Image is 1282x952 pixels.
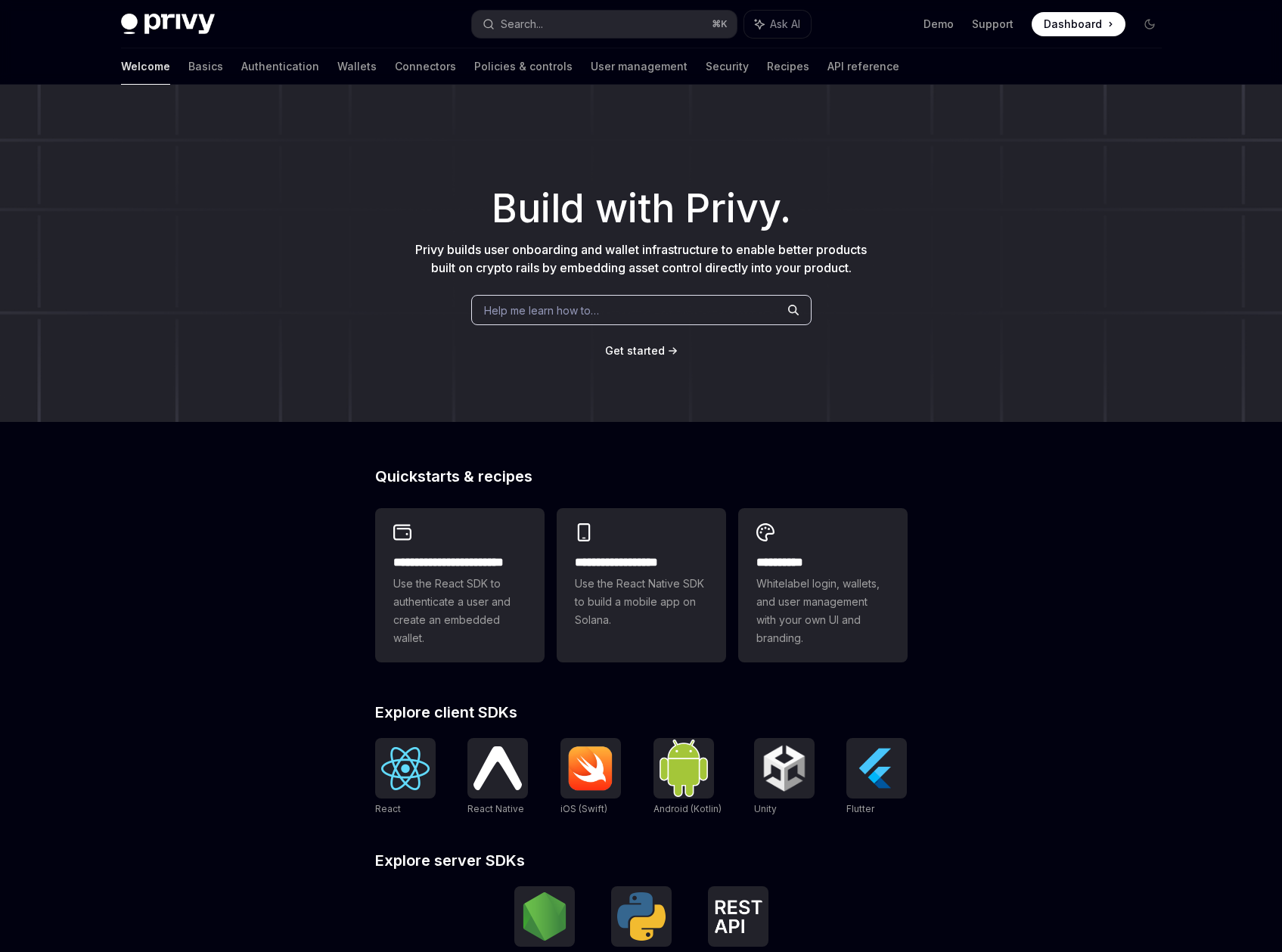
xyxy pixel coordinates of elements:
[605,344,665,357] span: Get started
[520,892,569,941] img: NodeJS
[754,738,815,817] a: UnityUnity
[121,14,215,35] img: dark logo
[972,17,1013,32] a: Support
[337,48,377,85] a: Wallets
[472,11,737,38] button: Search...⌘K
[381,747,430,790] img: React
[501,15,543,33] div: Search...
[714,900,762,933] img: REST API
[560,803,607,814] span: iOS (Swift)
[567,746,615,791] img: iOS (Swift)
[188,48,223,85] a: Basics
[1044,17,1102,32] span: Dashboard
[415,242,867,275] span: Privy builds user onboarding and wallet infrastructure to enable better products built on crypto ...
[846,738,907,817] a: FlutterFlutter
[756,575,889,647] span: Whitelabel login, wallets, and user management with your own UI and branding.
[393,575,526,647] span: Use the React SDK to authenticate a user and create an embedded wallet.
[375,705,517,720] span: Explore client SDKs
[827,48,899,85] a: API reference
[767,48,809,85] a: Recipes
[617,892,666,941] img: Python
[653,803,722,814] span: Android (Kotlin)
[375,803,401,814] span: React
[605,343,665,358] a: Get started
[474,48,573,85] a: Policies & controls
[591,48,688,85] a: User management
[560,738,621,817] a: iOS (Swift)iOS (Swift)
[706,48,749,85] a: Security
[473,746,522,789] img: React Native
[744,11,811,38] button: Ask AI
[846,803,874,814] span: Flutter
[467,738,528,817] a: React NativeReact Native
[467,803,524,814] span: React Native
[241,48,319,85] a: Authentication
[923,17,954,32] a: Demo
[375,738,436,817] a: ReactReact
[770,17,800,32] span: Ask AI
[760,744,809,792] img: Unity
[653,738,722,817] a: Android (Kotlin)Android (Kotlin)
[712,18,728,30] span: ⌘ K
[375,469,532,484] span: Quickstarts & recipes
[754,803,777,814] span: Unity
[484,302,599,318] span: Help me learn how to…
[738,508,908,662] a: **** *****Whitelabel login, wallets, and user management with your own UI and branding.
[1032,12,1125,36] a: Dashboard
[1138,12,1162,36] button: Toggle dark mode
[375,853,525,868] span: Explore server SDKs
[121,48,170,85] a: Welcome
[492,195,791,222] span: Build with Privy.
[852,744,901,792] img: Flutter
[575,575,708,629] span: Use the React Native SDK to build a mobile app on Solana.
[557,508,726,662] a: **** **** **** ***Use the React Native SDK to build a mobile app on Solana.
[395,48,456,85] a: Connectors
[660,740,708,796] img: Android (Kotlin)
